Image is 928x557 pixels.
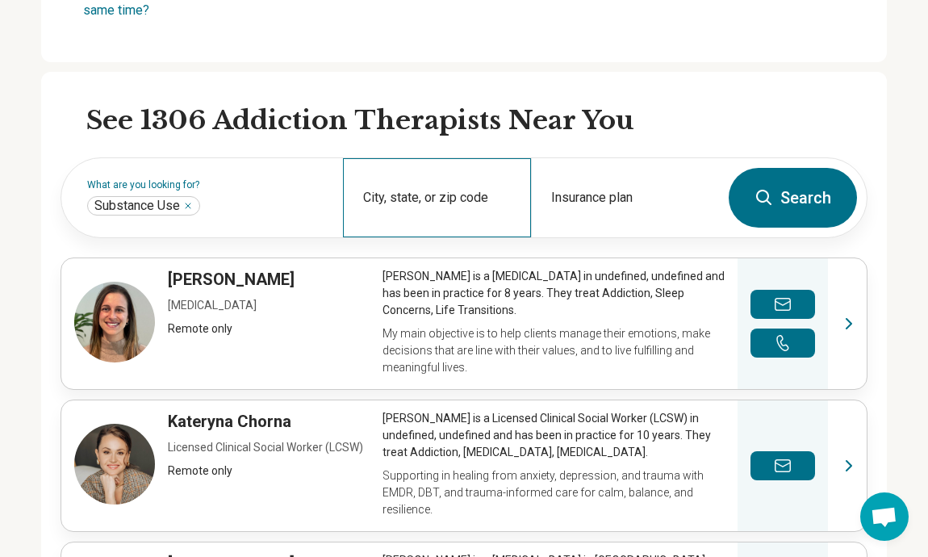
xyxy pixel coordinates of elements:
button: Make a phone call [750,329,815,358]
label: What are you looking for? [87,180,324,190]
div: Substance Use [87,196,200,216]
button: Send a message [750,451,815,480]
div: Open chat [860,492,909,541]
span: Substance Use [94,198,180,214]
button: Search [729,168,857,228]
button: Substance Use [183,201,193,211]
button: Send a message [750,290,815,319]
h2: See 1306 Addiction Therapists Near You [86,104,867,138]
